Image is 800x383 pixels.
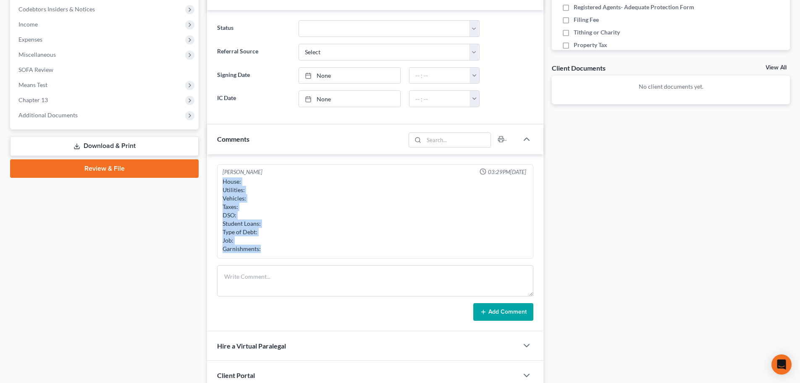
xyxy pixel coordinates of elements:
div: Client Documents [552,63,606,72]
div: [PERSON_NAME] [223,168,262,176]
span: Means Test [18,81,47,88]
span: Registered Agents- Adequate Protection Form [574,3,694,11]
span: Expenses [18,36,42,43]
span: Hire a Virtual Paralegal [217,342,286,350]
span: Tithing or Charity [574,28,620,37]
label: Referral Source [213,44,294,61]
a: None [299,91,400,107]
label: Signing Date [213,67,294,84]
a: SOFA Review [12,62,199,77]
input: Search... [424,133,491,147]
a: Download & Print [10,136,199,156]
span: Property Tax [574,41,607,49]
a: View All [766,65,787,71]
span: Client Portal [217,371,255,379]
label: IC Date [213,90,294,107]
span: Chapter 13 [18,96,48,103]
span: Miscellaneous [18,51,56,58]
input: -- : -- [409,91,470,107]
span: Comments [217,135,249,143]
p: No client documents yet. [559,82,783,91]
div: House: Utilities: Vehicles: Taxes: DSO: Student Loans: Type of Debt: Job: Garnishments: [223,177,528,253]
a: Review & File [10,159,199,178]
input: -- : -- [409,68,470,84]
span: SOFA Review [18,66,53,73]
a: None [299,68,400,84]
span: Income [18,21,38,28]
button: Add Comment [473,303,533,321]
span: 03:29PM[DATE] [488,168,526,176]
div: Open Intercom Messenger [771,354,792,375]
label: Status [213,20,294,37]
span: Additional Documents [18,111,78,119]
span: Filing Fee [574,16,599,24]
span: Codebtors Insiders & Notices [18,5,95,13]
